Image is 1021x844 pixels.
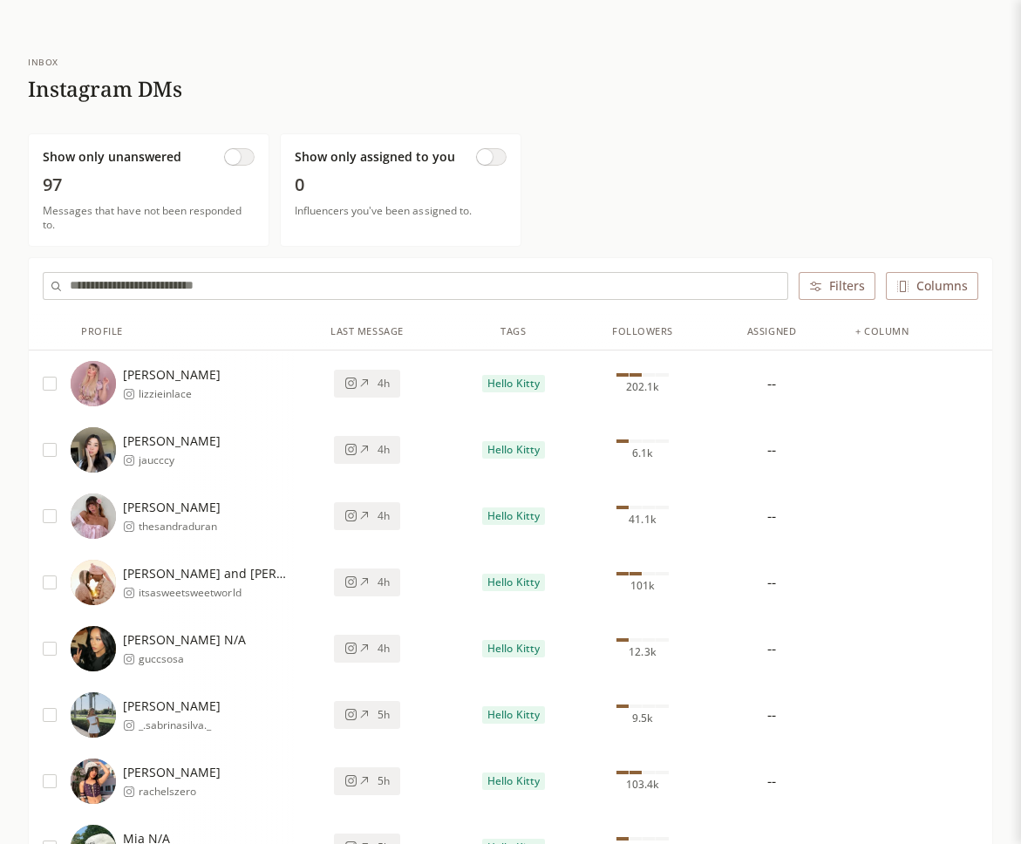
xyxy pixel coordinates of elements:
[886,272,978,300] button: Columns
[632,711,653,725] span: 9.5k
[487,575,539,589] span: Hello Kitty
[139,586,287,600] span: itsasweetsweetworld
[334,502,400,530] button: 4h
[71,493,116,539] img: https://lookalike-images.influencerlist.ai/profiles/d1cf5124-a089-4385-9497-be3c71be4b07.jpg
[378,708,390,722] span: 5h
[71,427,116,473] img: https://lookalike-images.influencerlist.ai/profiles/5b7fb16e-955b-48f5-bf5f-5b7fc893e9af.jpg
[487,642,539,656] span: Hello Kitty
[378,575,390,589] span: 4h
[487,774,539,788] span: Hello Kitty
[626,380,659,394] span: 202.1k
[334,436,400,464] button: 4h
[139,520,221,534] span: thesandraduran
[139,387,221,401] span: lizzieinlace
[767,373,776,394] div: --
[295,148,455,166] span: Show only assigned to you
[43,148,181,166] span: Show only unanswered
[139,785,221,799] span: rachelszero
[799,272,875,300] button: Filters
[71,692,116,738] img: https://lookalike-images.influencerlist.ai/profiles/17133fe8-432a-4c64-9092-a0625c0718d2.jpg
[612,324,673,339] div: Followers
[855,324,909,339] div: + column
[139,718,221,732] span: _.sabrinasilva._
[123,698,221,715] span: [PERSON_NAME]
[71,626,116,671] img: https://lookalike-images.influencerlist.ai/profiles/182e06ce-e0b0-4ec2-b31f-475688f119f9.jpg
[139,652,246,666] span: guccsosa
[334,701,400,729] button: 5h
[487,377,539,391] span: Hello Kitty
[123,565,287,582] span: [PERSON_NAME] and [PERSON_NAME] N/A
[334,568,400,596] button: 4h
[747,324,796,339] div: Assigned
[71,759,116,804] img: https://lookalike-images.influencerlist.ai/profiles/04d27d03-139f-4b4a-a365-1d0982c39f56.jpg
[629,513,656,527] span: 41.1k
[334,767,400,795] button: 5h
[767,439,776,460] div: --
[295,204,507,218] span: Influencers you've been assigned to.
[123,631,246,649] span: [PERSON_NAME] N/A
[295,173,507,197] span: 0
[330,324,404,339] div: Last Message
[630,579,655,593] span: 101k
[28,56,182,69] div: Inbox
[378,443,390,457] span: 4h
[378,642,390,656] span: 4h
[334,635,400,663] button: 4h
[767,506,776,527] div: --
[767,704,776,725] div: --
[81,324,123,339] div: Profile
[767,638,776,659] div: --
[767,572,776,593] div: --
[71,560,116,605] img: https://lookalike-images.influencerlist.ai/profiles/d11b6a44-de6f-4e97-8f4d-b5f6de71aa64.jpg
[626,778,659,792] span: 103.4k
[500,324,526,339] div: Tags
[767,771,776,792] div: --
[123,366,221,384] span: [PERSON_NAME]
[123,764,221,781] span: [PERSON_NAME]
[71,361,116,406] img: https://lookalike-images.influencerlist.ai/profiles/f6e45d9e-ce2b-4844-af8d-9c86ea39e189.jpg
[123,499,221,516] span: [PERSON_NAME]
[43,173,255,197] span: 97
[629,645,656,659] span: 12.3k
[378,774,390,788] span: 5h
[378,509,390,523] span: 4h
[487,443,539,457] span: Hello Kitty
[334,370,400,398] button: 4h
[632,446,653,460] span: 6.1k
[378,377,390,391] span: 4h
[487,509,539,523] span: Hello Kitty
[487,708,539,722] span: Hello Kitty
[43,204,255,232] span: Messages that have not been responded to.
[139,453,221,467] span: jaucccy
[123,432,221,450] span: [PERSON_NAME]
[28,76,182,102] h1: Instagram DMs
